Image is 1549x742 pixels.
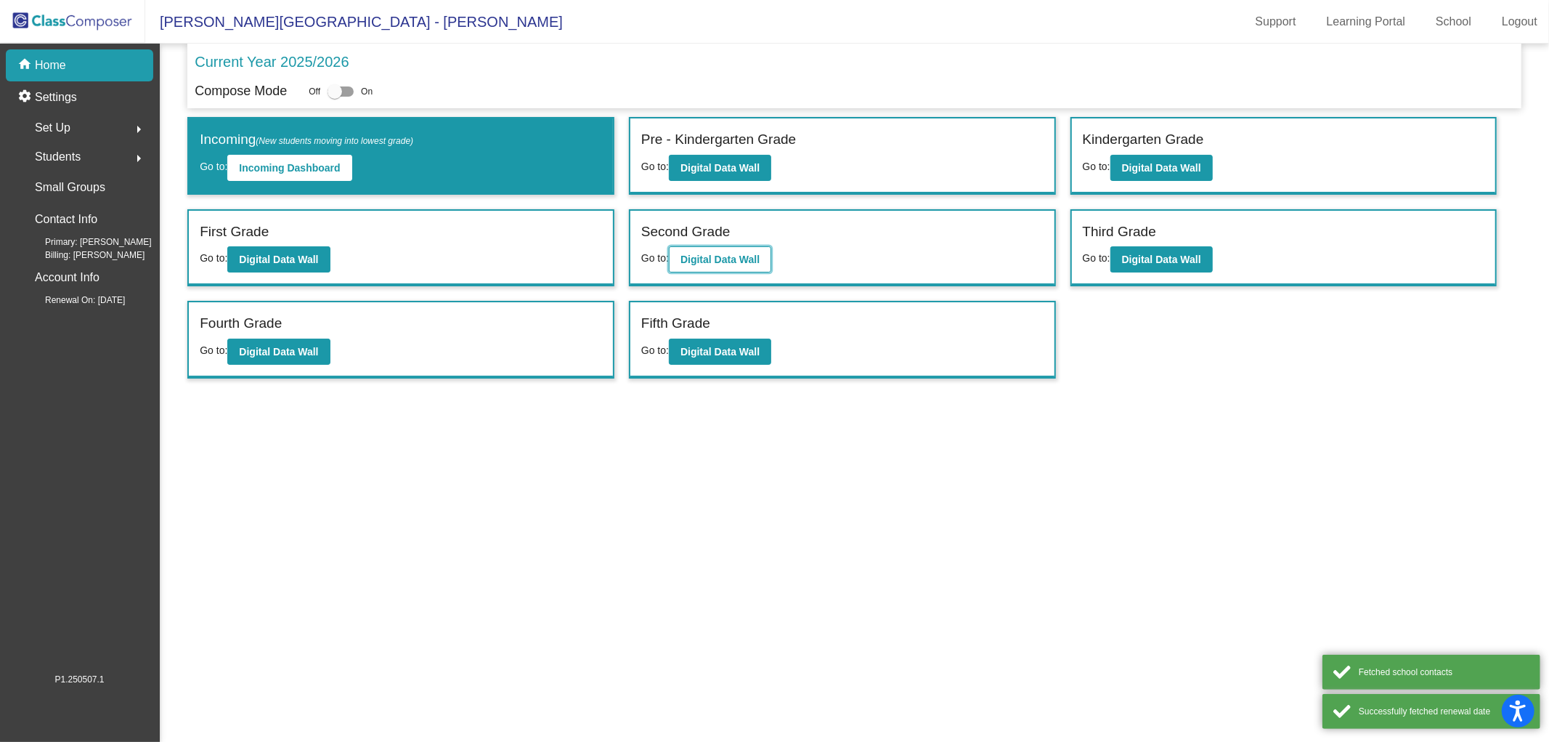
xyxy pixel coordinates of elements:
span: Go to: [641,252,669,264]
label: Second Grade [641,222,731,243]
p: Current Year 2025/2026 [195,51,349,73]
p: Compose Mode [195,81,287,101]
button: Digital Data Wall [1110,246,1213,273]
p: Home [35,57,66,74]
mat-icon: home [17,57,35,74]
mat-icon: settings [17,89,35,106]
span: Go to: [1083,252,1110,264]
a: Learning Portal [1315,10,1418,33]
p: Small Groups [35,177,105,198]
b: Digital Data Wall [239,346,318,358]
span: Set Up [35,118,70,138]
button: Incoming Dashboard [227,155,351,181]
div: Fetched school contacts [1359,666,1529,679]
button: Digital Data Wall [669,155,771,181]
mat-icon: arrow_right [130,121,147,138]
label: Incoming [200,129,413,150]
span: Students [35,147,81,167]
p: Account Info [35,267,99,288]
label: Pre - Kindergarten Grade [641,129,796,150]
span: On [361,85,373,98]
label: Kindergarten Grade [1083,129,1204,150]
span: Off [309,85,320,98]
span: Billing: [PERSON_NAME] [22,249,145,262]
p: Contact Info [35,209,97,230]
span: Go to: [641,344,669,356]
span: (New students moving into lowest grade) [256,136,413,146]
button: Digital Data Wall [669,339,771,365]
label: Third Grade [1083,222,1156,243]
a: Logout [1490,10,1549,33]
b: Digital Data Wall [680,162,760,174]
span: [PERSON_NAME][GEOGRAPHIC_DATA] - [PERSON_NAME] [145,10,563,33]
b: Digital Data Wall [680,346,760,358]
button: Digital Data Wall [227,246,330,273]
span: Go to: [200,344,227,356]
span: Go to: [1083,161,1110,172]
b: Digital Data Wall [1122,254,1201,265]
b: Digital Data Wall [239,254,318,265]
label: First Grade [200,222,269,243]
label: Fourth Grade [200,313,282,334]
a: School [1424,10,1483,33]
button: Digital Data Wall [227,339,330,365]
button: Digital Data Wall [669,246,771,273]
b: Incoming Dashboard [239,162,340,174]
span: Go to: [200,161,227,172]
span: Renewal On: [DATE] [22,294,125,307]
mat-icon: arrow_right [130,150,147,167]
div: Successfully fetched renewal date [1359,705,1529,718]
span: Go to: [641,161,669,172]
span: Go to: [200,252,227,264]
b: Digital Data Wall [680,254,760,265]
button: Digital Data Wall [1110,155,1213,181]
b: Digital Data Wall [1122,162,1201,174]
a: Support [1244,10,1308,33]
span: Primary: [PERSON_NAME] [22,235,152,249]
p: Settings [35,89,77,106]
label: Fifth Grade [641,313,710,334]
